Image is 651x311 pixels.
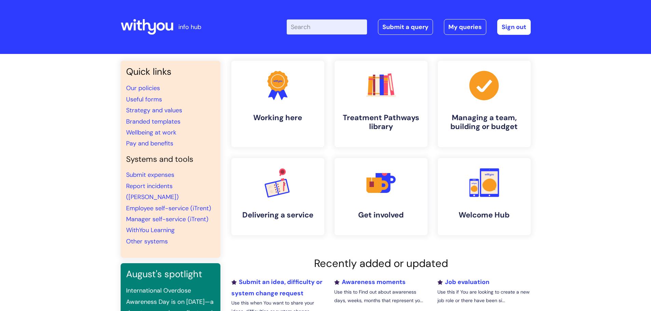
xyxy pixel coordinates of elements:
[126,269,215,280] h3: August's spotlight
[126,171,174,179] a: Submit expenses
[231,278,322,297] a: Submit an idea, difficulty or system change request
[231,158,324,235] a: Delivering a service
[126,66,215,77] h3: Quick links
[497,19,531,35] a: Sign out
[437,278,489,286] a: Job evaluation
[126,117,180,126] a: Branded templates
[438,158,531,235] a: Welcome Hub
[444,19,486,35] a: My queries
[126,95,162,103] a: Useful forms
[126,237,168,245] a: Other systems
[443,211,525,220] h4: Welcome Hub
[287,19,531,35] div: | -
[340,113,422,131] h4: Treatment Pathways library
[340,211,422,220] h4: Get involved
[237,211,319,220] h4: Delivering a service
[126,106,182,114] a: Strategy and values
[237,113,319,122] h4: Working here
[335,61,428,147] a: Treatment Pathways library
[126,204,211,212] a: Employee self-service (iTrent)
[334,288,427,305] p: Use this to Find out about awareness days, weeks, months that represent yo...
[287,19,367,34] input: Search
[178,22,201,32] p: info hub
[378,19,433,35] a: Submit a query
[126,128,176,137] a: Wellbeing at work
[126,139,173,147] a: Pay and benefits
[126,182,179,201] a: Report incidents ([PERSON_NAME])
[231,257,531,270] h2: Recently added or updated
[126,226,175,234] a: WithYou Learning
[437,288,530,305] p: Use this if You are looking to create a new job role or there have been si...
[126,155,215,164] h4: Systems and tools
[126,84,160,92] a: Our policies
[335,158,428,235] a: Get involved
[126,215,208,223] a: Manager self-service (iTrent)
[438,61,531,147] a: Managing a team, building or budget
[334,278,406,286] a: Awareness moments
[443,113,525,131] h4: Managing a team, building or budget
[231,61,324,147] a: Working here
